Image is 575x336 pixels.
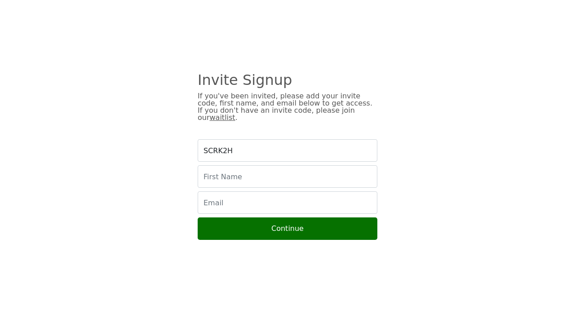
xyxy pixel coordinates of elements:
input: First Name [198,165,377,188]
input: Invite Code [198,139,377,162]
div: If you've been invited, please add your invite code, first name, and email below to get access. I... [198,93,377,121]
input: Email [198,191,377,214]
div: Invite Signup [198,76,377,84]
a: waitlist [210,113,235,122]
button: Continue [198,217,377,240]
